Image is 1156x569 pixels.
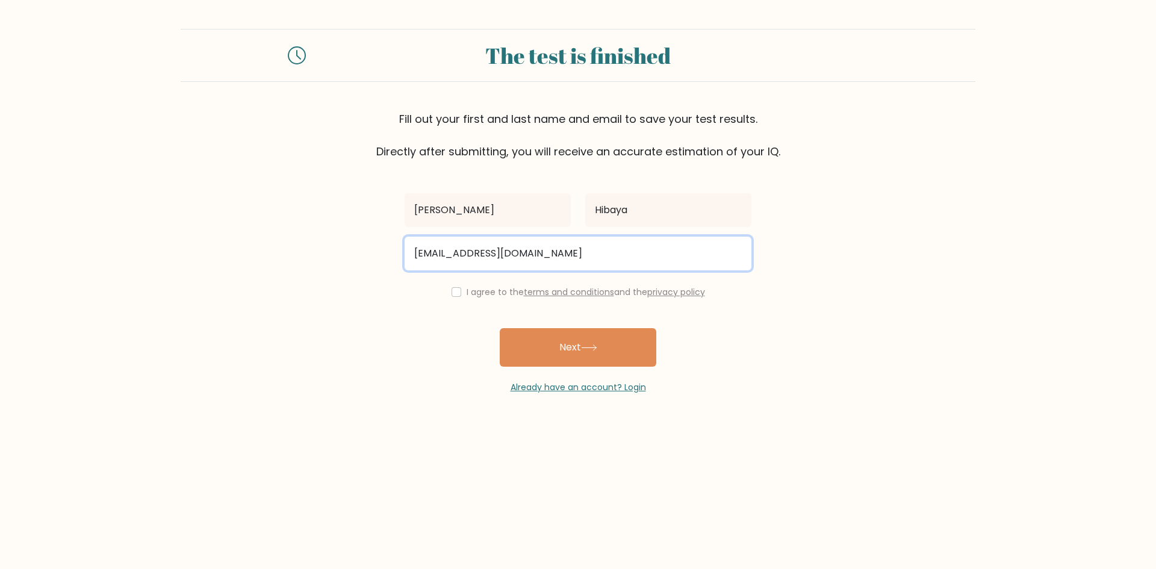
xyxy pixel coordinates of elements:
[585,193,751,227] input: Last name
[467,286,705,298] label: I agree to the and the
[647,286,705,298] a: privacy policy
[500,328,656,367] button: Next
[320,39,836,72] div: The test is finished
[511,381,646,393] a: Already have an account? Login
[181,111,975,160] div: Fill out your first and last name and email to save your test results. Directly after submitting,...
[405,237,751,270] input: Email
[405,193,571,227] input: First name
[524,286,614,298] a: terms and conditions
